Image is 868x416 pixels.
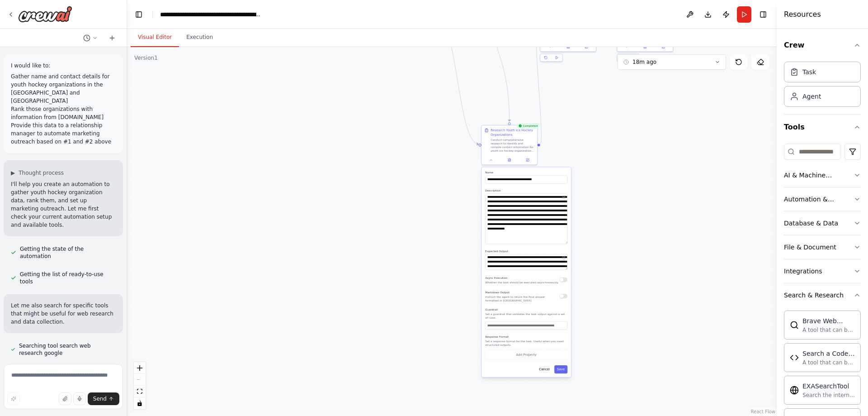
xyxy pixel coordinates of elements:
g: Edge from triggers to 36d9de11-7b77-4fea-a324-00dcd61dd32e [437,15,479,146]
nav: breadcrumb [160,10,262,19]
a: React Flow attribution [751,409,775,414]
div: AI & Machine Learning [784,171,854,180]
span: Markdown Output [485,291,509,294]
div: File & Document [784,243,836,252]
button: File & Document [784,235,861,259]
span: 18m ago [632,58,656,66]
label: Expected Output [485,249,567,253]
div: Version 1 [134,54,158,62]
li: Rank those organizations with information from [DOMAIN_NAME] [11,105,116,121]
img: Logo [18,6,72,22]
button: View output [500,157,519,163]
button: toggle interactivity [134,397,146,409]
button: Save [554,365,567,373]
button: zoom in [134,362,146,374]
img: Exasearchtool [790,386,799,395]
span: Async Execution [485,277,507,280]
button: ▶Thought process [11,169,64,177]
button: Open in side panel [520,157,535,163]
p: Set a guardrail that validates the task output against a set of rules. [485,312,567,320]
span: Searching tool search web research google [19,342,116,357]
p: Let me also search for specific tools that might be useful for web research and data collection. [11,301,116,326]
button: Click to speak your automation idea [73,392,86,405]
div: A tool that can be used to semantic search a query from a Code Docs content. [802,359,855,366]
p: I'll help you create an automation to gather youth hockey organization data, rank them, and set u... [11,180,116,229]
p: Whether the task should be executed asynchronously. [485,281,559,284]
div: EXASearchTool [802,382,855,391]
button: Start a new chat [105,33,119,43]
p: Set a response format for the task. Useful when you need structured outputs. [485,339,567,347]
h4: Resources [784,9,821,20]
div: Database & Data [784,219,838,228]
button: Crew [784,33,861,58]
button: View output [559,44,578,49]
button: Execution [179,28,220,47]
span: Getting the list of ready-to-use tools [20,271,116,285]
div: Brave Web Search the internet [802,316,855,325]
div: Agent [802,92,821,101]
div: Completed [517,123,540,129]
img: Codedocssearchtool [790,353,799,362]
button: fit view [134,386,146,397]
button: 18m ago [618,54,726,70]
button: Add Property [485,349,567,360]
button: Visual Editor [131,28,179,47]
p: I would like to: [11,62,116,70]
div: Search a Code Docs content [802,349,855,358]
label: Name [485,171,567,174]
li: Provide this data to a relationship manager to automate marketing outreach based on #1 and #2 above [11,121,116,146]
div: React Flow controls [134,362,146,409]
button: Open in side panel [656,44,671,49]
button: Send [88,392,119,405]
div: Automation & Integration [784,195,854,204]
span: Thought process [19,169,64,177]
div: Crew [784,58,861,114]
button: Automation & Integration [784,187,861,211]
span: Send [93,395,107,402]
button: Open in editor [561,255,566,260]
div: Integrations [784,267,822,276]
g: Edge from 36d9de11-7b77-4fea-a324-00dcd61dd32e to be9623a4-0a88-454c-9ec5-83cea499879b [533,29,545,146]
div: Search the internet using Exa [802,392,855,399]
button: AI & Machine Learning [784,163,861,187]
button: Hide right sidebar [757,8,769,21]
div: Research Youth Ice Hockey Organizations [491,128,534,137]
button: View output [636,44,655,49]
button: Switch to previous chat [80,33,101,43]
button: Improve this prompt [7,392,20,405]
button: Upload files [59,392,71,405]
div: A tool that can be used to search the internet with a search_query. [802,326,855,334]
button: Open in editor [561,194,566,200]
button: Search & Research [784,283,861,307]
span: Getting the state of the automation [20,245,116,260]
button: Open in side panel [579,44,594,49]
p: Instruct the agent to return the final answer formatted in [GEOGRAPHIC_DATA] [485,295,559,302]
button: Tools [784,115,861,140]
button: Integrations [784,259,861,283]
li: Gather name and contact details for youth hockey organizations in the [GEOGRAPHIC_DATA] and [GEOG... [11,72,116,105]
span: ▶ [11,169,15,177]
div: Search & Research [784,291,844,300]
div: Conduct comprehensive research to identify and compile contact information for youth ice hockey o... [491,138,534,153]
button: Hide left sidebar [132,8,145,21]
div: CompletedResearch Youth Ice Hockey OrganizationsConduct comprehensive research to identify and co... [481,125,538,165]
label: Guardrail [485,308,567,311]
label: Response Format [485,335,567,339]
button: Database & Data [784,211,861,235]
div: Task [802,67,816,77]
img: Bravesearchtool [790,320,799,330]
button: Cancel [536,365,552,373]
label: Description [485,189,567,192]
